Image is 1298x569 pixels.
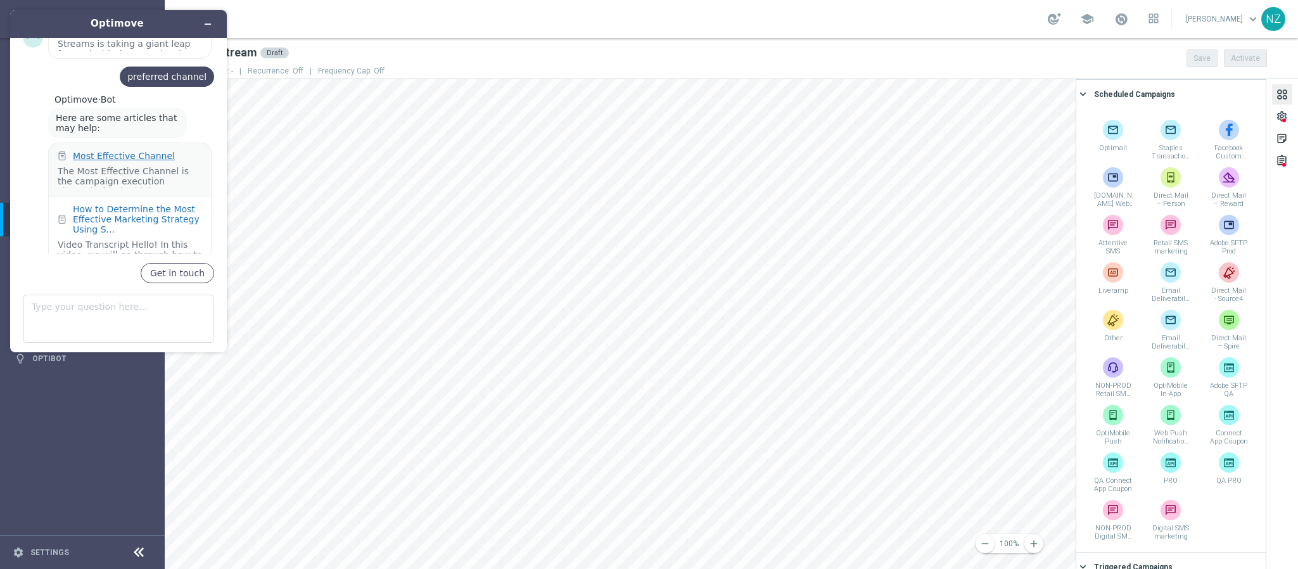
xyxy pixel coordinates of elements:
[30,549,69,556] a: Settings
[1210,191,1248,208] p: Direct Mail – Reward
[1094,89,1175,100] div: Scheduled Campaigns
[1094,334,1132,350] p: Other
[260,48,289,58] div: Draft
[54,16,180,31] h1: Optimove
[73,204,202,234] div: How to Determine the Most Effective Marketing Strategy Using S...
[1152,476,1190,493] p: PRO
[1202,213,1256,257] div: Adobe SFTP Prod
[198,15,218,33] button: Minimize widget
[1094,429,1132,445] p: OptiMobile Push
[1094,381,1132,398] p: NON-PROD Retail SMS marketing
[1143,355,1198,400] div: OptiMobile In-App
[13,547,24,558] i: settings
[1152,191,1190,208] p: Direct Mail – Person
[1086,498,1140,542] div: NON-PROD Digital SMS marketing
[58,29,202,51] div: Meet the Visual Stream Builder Streams is taking a giant leap forward with the new Visual Stream ...
[984,534,1034,553] button: 100%
[1152,524,1190,540] p: Digital SMS marketing
[1276,110,1288,127] div: settings
[1024,534,1043,553] button: add
[1143,308,1198,352] div: Email Deliverability Prod
[54,94,214,105] div: ·
[1202,118,1256,162] div: Facebook Custom Audience
[1152,381,1190,398] p: OptiMobile In-App
[1276,132,1288,149] div: sticky_note_2
[58,240,202,262] div: Video Transcript Hello! In this video, we will go through how to leverage Optimove’s Stream Build...
[1028,538,1040,549] i: add
[976,534,995,553] button: remove
[1143,260,1198,305] div: Email Deliverability Non-Prod
[127,72,207,82] span: preferred channel
[248,66,318,76] p: Recurrence: Off
[1246,12,1260,26] span: keyboard_arrow_down
[1210,334,1248,350] p: Direct Mail – Spire
[1094,239,1132,255] p: Attentive SMS
[73,151,175,161] div: Most Effective Channel
[49,196,211,269] div: How to Determine the Most Effective Marketing Strategy Using S...Video Transcript Hello! In this ...
[101,94,116,105] span: Bot
[58,166,202,188] div: The Most Effective Channel is the campaign execution channel with the highest response rate, meas...
[1152,286,1190,303] p: Email Deliverability Non-Prod
[1143,451,1198,495] div: PRO
[1202,308,1256,352] div: Direct Mail – Spire
[1202,165,1256,210] div: Direct Mail – Reward
[1094,286,1132,303] p: Liveramp
[1224,49,1267,67] button: Activate
[1202,403,1256,447] div: Connect App Coupon
[1152,334,1190,350] p: Email Deliverability Prod
[1210,144,1248,160] p: Facebook Custom Audience
[1077,88,1089,100] i: keyboard_arrow_right
[1210,381,1248,398] p: Adobe SFTP QA
[1086,355,1140,400] div: NON-PROD Retail SMS marketing
[1086,451,1140,495] div: QA Connect App Coupon
[1086,308,1140,352] div: Other
[54,94,98,105] span: Optimove
[1143,498,1198,542] div: Digital SMS marketing
[979,538,991,549] i: remove
[1152,429,1190,445] p: Web Push Notifications
[1210,286,1248,303] p: Direct Mail - Source4
[1210,476,1248,493] p: QA PRO
[1094,476,1132,493] p: QA Connect App Coupon
[318,66,385,76] p: Frequency Cap: Off
[1143,165,1198,210] div: Direct Mail – Person
[1143,118,1198,162] div: Staples Transactional Email
[1210,429,1248,445] p: Connect App Coupon
[1094,524,1132,540] p: NON-PROD Digital SMS marketing
[141,263,214,283] button: Get in touch
[1094,90,1175,99] span: Scheduled Campaigns
[1079,86,1259,102] button: Scheduled Campaigns keyboard_arrow_right
[1261,7,1285,31] div: NZ
[233,67,248,75] span: |
[1080,12,1094,26] span: school
[1187,49,1218,67] button: Save
[49,143,211,196] div: Most Effective ChannelThe Most Effective Channel is the campaign execution channel with the highe...
[1094,144,1132,160] p: Optimail
[1086,213,1140,257] div: Attentive SMS
[1086,403,1140,447] div: OptiMobile Push
[1152,239,1190,255] p: Retail SMS marketing
[1152,144,1190,160] p: Staples Transactional Email
[56,113,180,133] span: Here are some articles that may help:
[1094,191,1132,208] p: [DOMAIN_NAME] Web Push
[1143,213,1198,257] div: Retail SMS marketing
[1143,403,1198,447] div: Web Push Notifications
[1210,239,1248,255] p: Adobe SFTP Prod
[1086,260,1140,305] div: Liveramp
[1086,165,1140,210] div: Staples.com Web Push
[14,354,150,364] button: lightbulb Optibot
[1086,118,1140,162] div: Optimail
[1202,451,1256,495] div: QA PRO
[303,67,318,75] span: |
[1185,10,1261,29] a: [PERSON_NAME]keyboard_arrow_down
[1202,260,1256,305] div: Direct Mail - Source4
[1202,355,1256,400] div: Adobe SFTP QA
[1276,155,1288,171] div: assignment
